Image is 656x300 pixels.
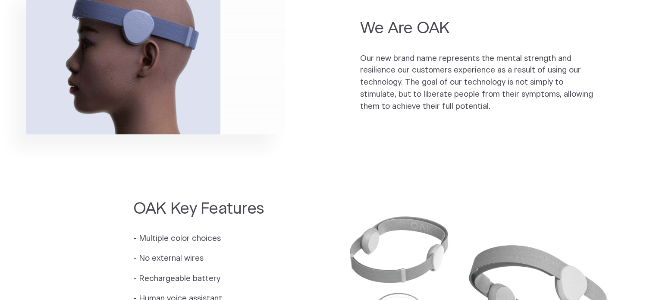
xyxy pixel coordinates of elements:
[360,53,598,113] p: Our new brand name represents the mental strength and resilience our customers experience as a re...
[133,233,264,245] p: - Multiple color choices
[133,198,264,219] h2: OAK Key Features
[133,273,264,285] p: - Rechargeable battery
[360,18,598,39] h2: We Are OAK
[133,253,264,265] p: - No external wires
